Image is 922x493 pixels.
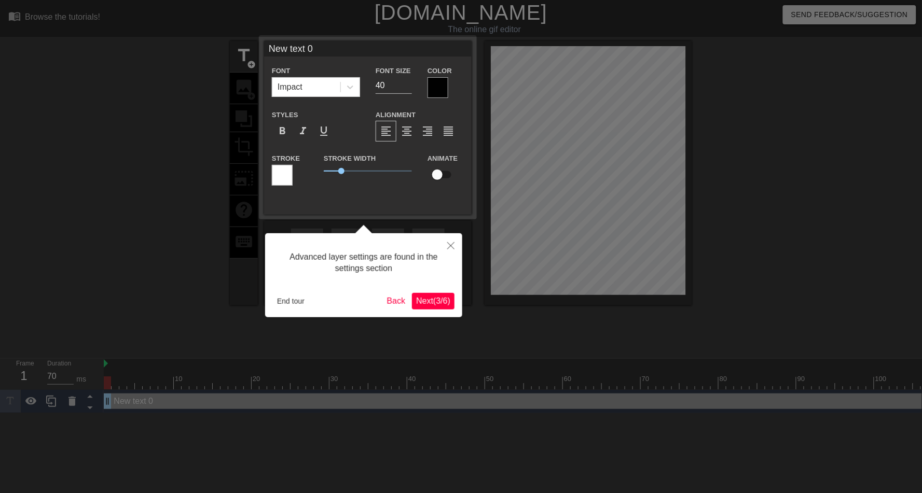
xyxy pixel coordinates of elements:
[412,293,455,309] button: Next
[439,233,462,257] button: Close
[273,293,309,309] button: End tour
[416,297,450,305] span: Next ( 3 / 6 )
[273,241,455,285] div: Advanced layer settings are found in the settings section
[383,293,410,309] button: Back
